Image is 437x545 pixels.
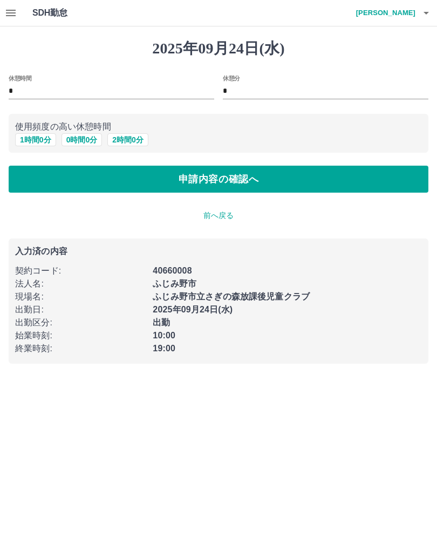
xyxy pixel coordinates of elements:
[153,292,310,301] b: ふじみ野市立さぎの森放課後児童クラブ
[15,290,146,303] p: 現場名 :
[15,120,422,133] p: 使用頻度の高い休憩時間
[223,74,240,82] label: 休憩分
[15,329,146,342] p: 始業時刻 :
[9,166,428,193] button: 申請内容の確認へ
[9,39,428,58] h1: 2025年09月24日(水)
[15,303,146,316] p: 出勤日 :
[153,266,192,275] b: 40660008
[153,279,196,288] b: ふじみ野市
[15,316,146,329] p: 出勤区分 :
[9,74,31,82] label: 休憩時間
[153,344,175,353] b: 19:00
[9,210,428,221] p: 前へ戻る
[15,264,146,277] p: 契約コード :
[15,277,146,290] p: 法人名 :
[62,133,103,146] button: 0時間0分
[153,318,170,327] b: 出勤
[15,247,422,256] p: 入力済の内容
[153,331,175,340] b: 10:00
[107,133,148,146] button: 2時間0分
[15,342,146,355] p: 終業時刻 :
[15,133,56,146] button: 1時間0分
[153,305,233,314] b: 2025年09月24日(水)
